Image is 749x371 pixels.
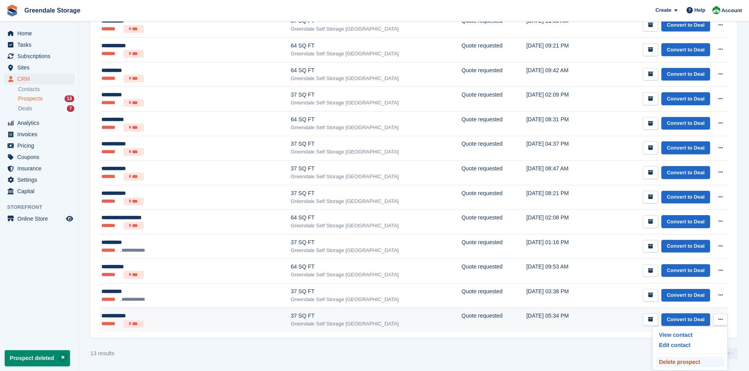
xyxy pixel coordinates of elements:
[90,349,114,358] div: 13 results
[526,259,594,283] td: [DATE] 09:53 AM
[526,161,594,185] td: [DATE] 08:47 AM
[17,213,64,224] span: Online Store
[526,87,594,111] td: [DATE] 02:09 PM
[291,50,461,58] div: Greendale Self Storage [GEOGRAPHIC_DATA]
[661,313,710,326] a: Convert to Deal
[661,264,710,277] a: Convert to Deal
[291,214,461,222] div: 64 SQ FT
[462,87,526,111] td: Quote requested
[661,43,710,56] a: Convert to Deal
[291,222,461,230] div: Greendale Self Storage [GEOGRAPHIC_DATA]
[4,51,74,62] a: menu
[17,51,64,62] span: Subscriptions
[661,141,710,154] a: Convert to Deal
[17,39,64,50] span: Tasks
[462,259,526,283] td: Quote requested
[4,152,74,163] a: menu
[17,73,64,84] span: CRM
[4,73,74,84] a: menu
[4,129,74,140] a: menu
[291,124,461,132] div: Greendale Self Storage [GEOGRAPHIC_DATA]
[694,6,705,14] span: Help
[291,312,461,320] div: 37 SQ FT
[526,13,594,38] td: [DATE] 11:03 AM
[291,287,461,296] div: 37 SQ FT
[291,263,461,271] div: 64 SQ FT
[291,320,461,328] div: Greendale Self Storage [GEOGRAPHIC_DATA]
[291,140,461,148] div: 37 SQ FT
[462,234,526,259] td: Quote requested
[462,161,526,185] td: Quote requested
[65,214,74,223] a: Preview store
[291,91,461,99] div: 37 SQ FT
[661,289,710,302] a: Convert to Deal
[291,197,461,205] div: Greendale Self Storage [GEOGRAPHIC_DATA]
[291,25,461,33] div: Greendale Self Storage [GEOGRAPHIC_DATA]
[526,185,594,210] td: [DATE] 08:21 PM
[462,307,526,332] td: Quote requested
[17,129,64,140] span: Invoices
[17,28,64,39] span: Home
[4,117,74,128] a: menu
[291,66,461,75] div: 64 SQ FT
[17,140,64,151] span: Pricing
[291,189,461,197] div: 37 SQ FT
[462,62,526,87] td: Quote requested
[661,166,710,179] a: Convert to Deal
[18,95,42,102] span: Prospects
[21,4,83,17] a: Greendale Storage
[6,5,18,16] img: stora-icon-8386f47178a22dfd0bd8f6a31ec36ba5ce8667c1dd55bd0f319d3a0aa187defe.svg
[291,99,461,107] div: Greendale Self Storage [GEOGRAPHIC_DATA]
[291,173,461,181] div: Greendale Self Storage [GEOGRAPHIC_DATA]
[291,238,461,247] div: 37 SQ FT
[661,117,710,130] a: Convert to Deal
[4,186,74,197] a: menu
[656,357,724,367] p: Delete prospect
[18,95,74,103] a: Prospects 13
[661,191,710,204] a: Convert to Deal
[462,111,526,136] td: Quote requested
[17,152,64,163] span: Coupons
[17,186,64,197] span: Capital
[462,13,526,38] td: Quote requested
[17,163,64,174] span: Insurance
[291,164,461,173] div: 37 SQ FT
[17,174,64,185] span: Settings
[291,42,461,50] div: 64 SQ FT
[462,283,526,307] td: Quote requested
[526,62,594,87] td: [DATE] 09:42 AM
[526,38,594,62] td: [DATE] 09:21 PM
[291,271,461,279] div: Greendale Self Storage [GEOGRAPHIC_DATA]
[18,86,74,93] a: Contacts
[462,38,526,62] td: Quote requested
[526,111,594,136] td: [DATE] 08:31 PM
[64,95,74,102] div: 13
[291,148,461,156] div: Greendale Self Storage [GEOGRAPHIC_DATA]
[4,28,74,39] a: menu
[655,6,671,14] span: Create
[291,247,461,254] div: Greendale Self Storage [GEOGRAPHIC_DATA]
[721,7,742,15] span: Account
[462,136,526,161] td: Quote requested
[4,213,74,224] a: menu
[656,330,724,340] a: View contact
[67,105,74,112] div: 7
[291,75,461,82] div: Greendale Self Storage [GEOGRAPHIC_DATA]
[7,203,78,211] span: Storefront
[661,215,710,228] a: Convert to Deal
[526,283,594,307] td: [DATE] 03:38 PM
[656,340,724,350] p: Edit contact
[4,140,74,151] a: menu
[661,92,710,105] a: Convert to Deal
[526,234,594,259] td: [DATE] 01:16 PM
[17,117,64,128] span: Analytics
[661,18,710,31] a: Convert to Deal
[462,185,526,210] td: Quote requested
[526,307,594,332] td: [DATE] 05:34 PM
[4,39,74,50] a: menu
[4,174,74,185] a: menu
[526,210,594,234] td: [DATE] 02:08 PM
[5,350,70,366] p: Prospect deleted
[526,136,594,161] td: [DATE] 04:37 PM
